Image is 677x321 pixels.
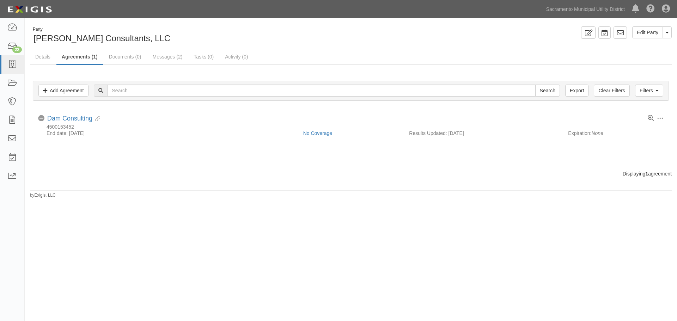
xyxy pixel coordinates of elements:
[38,85,89,97] a: Add Agreement
[147,50,188,64] a: Messages (2)
[104,50,147,64] a: Documents (0)
[30,50,56,64] a: Details
[303,130,333,136] a: No Coverage
[632,26,663,38] a: Edit Party
[646,5,655,13] i: Help Center - Complianz
[409,130,557,137] div: Results Updated: [DATE]
[645,171,648,177] b: 1
[5,3,54,16] img: logo-5460c22ac91f19d4615b14bd174203de0afe785f0fc80cf4dbbc73dc1793850b.png
[565,85,588,97] a: Export
[635,85,663,97] a: Filters
[25,170,677,177] div: Displaying agreement
[47,115,100,123] div: Dam Consulting
[38,115,44,122] i: No Coverage
[568,130,664,137] div: Expiration:
[648,115,654,122] a: View results summary
[594,85,629,97] a: Clear Filters
[188,50,219,64] a: Tasks (0)
[47,115,92,122] a: Dam Consulting
[543,2,628,16] a: Sacramento Municipal Utility District
[33,33,170,43] span: [PERSON_NAME] Consultants, LLC
[591,130,603,136] em: None
[56,50,103,65] a: Agreements (1)
[220,50,253,64] a: Activity (0)
[33,26,170,32] div: Party
[38,124,664,130] div: 4500153452
[12,47,22,53] div: 22
[535,85,560,97] input: Search
[38,130,298,137] div: End date: [DATE]
[92,117,100,122] i: Evidence Linked
[108,85,536,97] input: Search
[30,192,56,198] small: by
[35,193,56,198] a: Exigis, LLC
[30,26,346,44] div: Townsley Consultants, LLC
